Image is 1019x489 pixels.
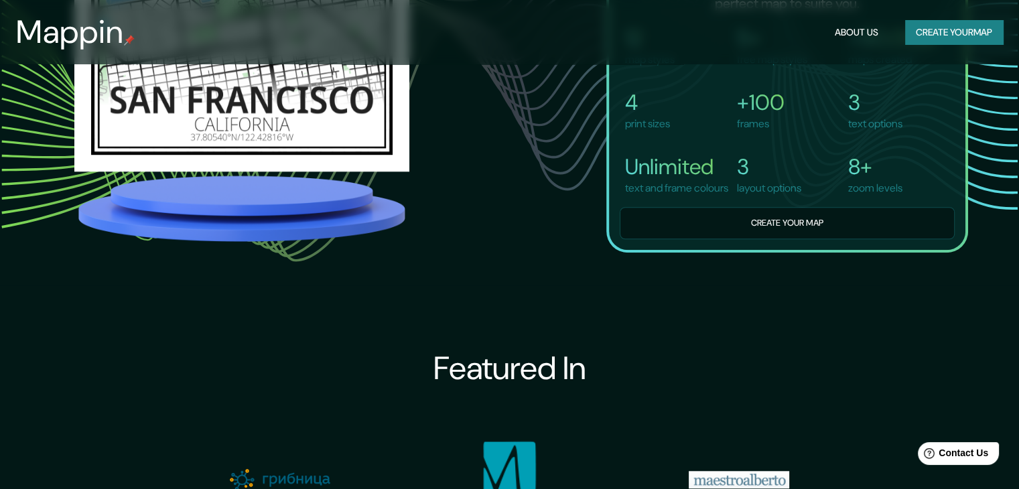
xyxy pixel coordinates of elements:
h4: 4 [625,89,670,116]
p: text and frame colours [625,180,728,196]
h3: Featured In [433,350,586,387]
p: frames [737,116,785,132]
button: Create your map [620,207,955,240]
h3: Mappin [16,13,124,51]
img: maestroalberto-logo [689,471,789,488]
h4: +100 [737,89,785,116]
p: text options [848,116,902,132]
h4: 3 [737,153,801,180]
img: platform.png [74,171,409,246]
p: layout options [737,180,801,196]
h4: 3 [848,89,902,116]
iframe: Help widget launcher [900,437,1004,474]
button: Create yourmap [905,20,1003,45]
p: zoom levels [848,180,902,196]
p: print sizes [625,116,670,132]
img: mappin-pin [124,35,135,46]
h4: 8+ [848,153,902,180]
h4: Unlimited [625,153,728,180]
button: About Us [829,20,884,45]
